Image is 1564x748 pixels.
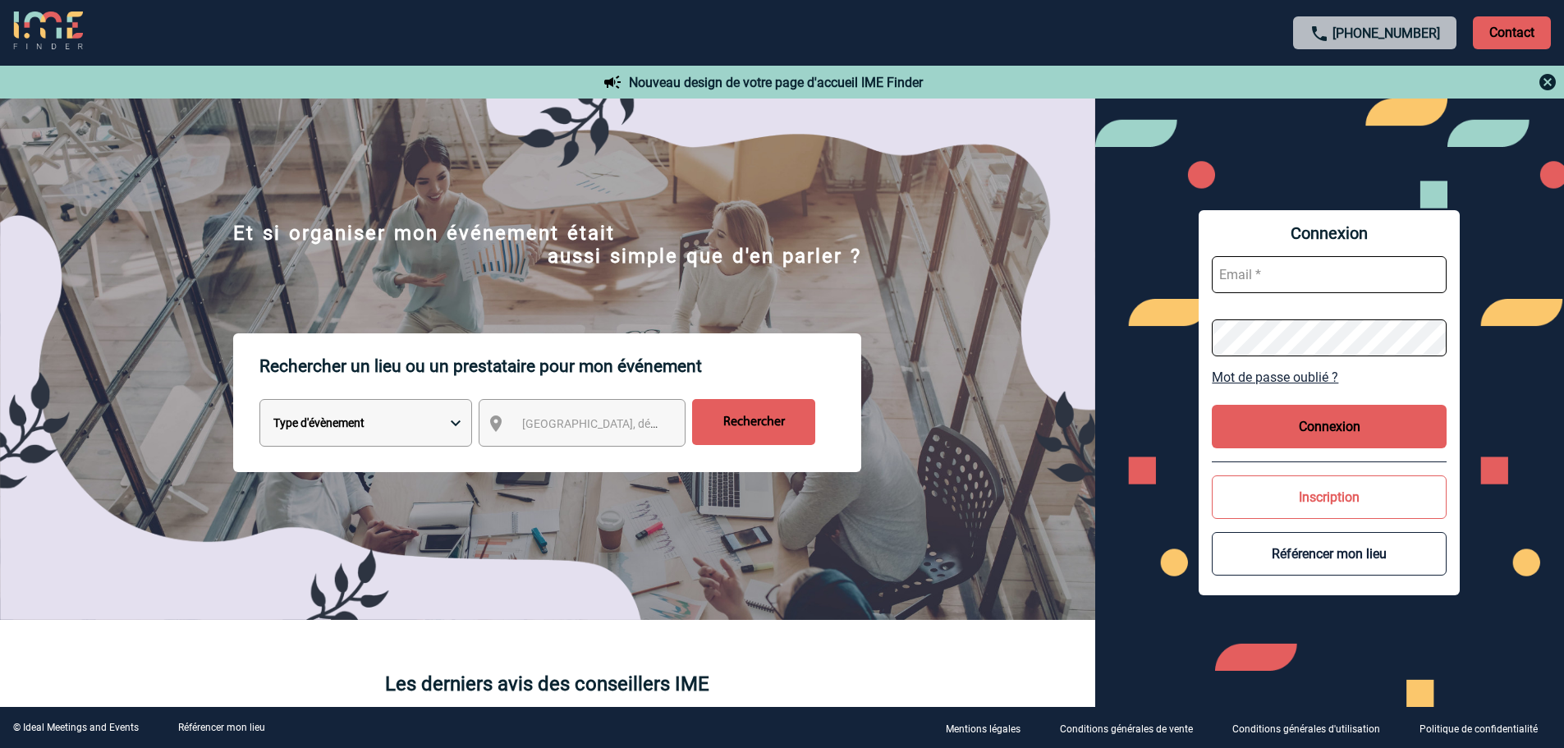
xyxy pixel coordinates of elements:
div: © Ideal Meetings and Events [13,722,139,733]
a: Conditions générales d'utilisation [1219,720,1406,736]
a: Conditions générales de vente [1047,720,1219,736]
p: Conditions générales d'utilisation [1232,723,1380,735]
a: Référencer mon lieu [178,722,265,733]
span: Connexion [1212,223,1447,243]
button: Référencer mon lieu [1212,532,1447,576]
a: Mentions légales [933,720,1047,736]
p: Rechercher un lieu ou un prestataire pour mon événement [259,333,861,399]
p: Politique de confidentialité [1420,723,1538,735]
input: Rechercher [692,399,815,445]
p: Conditions générales de vente [1060,723,1193,735]
p: Mentions légales [946,723,1020,735]
a: Politique de confidentialité [1406,720,1564,736]
p: Contact [1473,16,1551,49]
a: Mot de passe oublié ? [1212,369,1447,385]
input: Email * [1212,256,1447,293]
a: [PHONE_NUMBER] [1332,25,1440,41]
button: Inscription [1212,475,1447,519]
span: [GEOGRAPHIC_DATA], département, région... [522,417,750,430]
img: call-24-px.png [1309,24,1329,44]
button: Connexion [1212,405,1447,448]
